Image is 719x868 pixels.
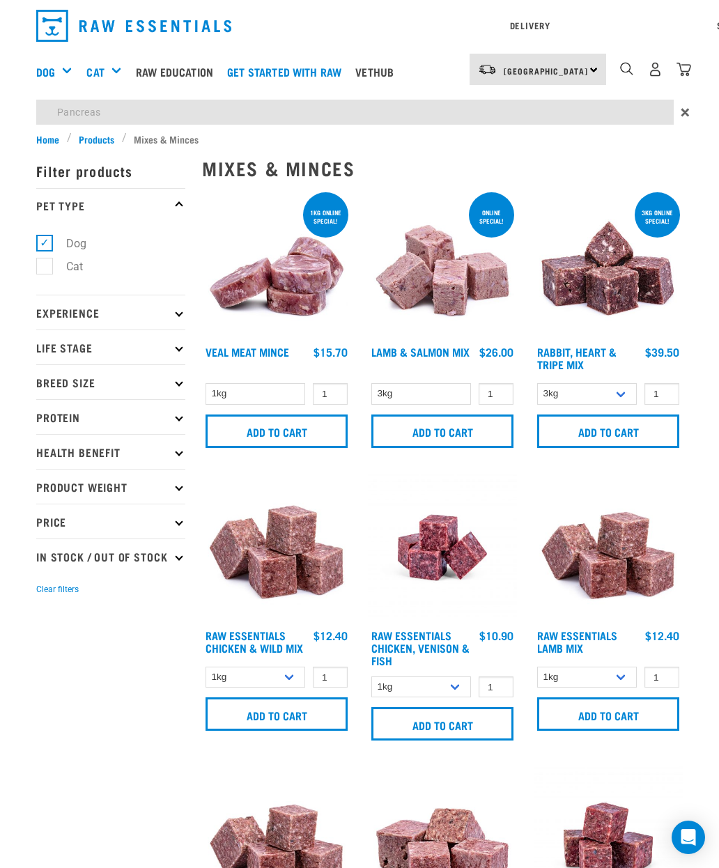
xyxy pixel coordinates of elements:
[534,473,683,622] img: ?1041 RE Lamb Mix 01
[202,473,351,622] img: Pile Of Cubed Chicken Wild Meat Mix
[537,348,617,367] a: Rabbit, Heart & Tripe Mix
[36,100,674,125] input: Search...
[36,583,79,596] button: Clear filters
[36,295,185,330] p: Experience
[371,632,470,663] a: Raw Essentials Chicken, Venison & Fish
[635,202,680,231] div: 3kg online special!
[672,821,705,854] div: Open Intercom Messenger
[504,68,588,73] span: [GEOGRAPHIC_DATA]
[313,667,348,688] input: 1
[202,157,683,179] h2: Mixes & Minces
[677,62,691,77] img: home-icon@2x.png
[479,346,513,358] div: $26.00
[478,63,497,76] img: van-moving.png
[681,100,690,125] span: ×
[479,676,513,698] input: 1
[510,23,550,28] a: Delivery
[314,346,348,358] div: $15.70
[371,414,513,448] input: Add to cart
[479,629,513,642] div: $10.90
[36,188,185,223] p: Pet Type
[206,697,348,731] input: Add to cart
[644,667,679,688] input: 1
[36,469,185,504] p: Product Weight
[206,414,348,448] input: Add to cart
[224,44,352,100] a: Get started with Raw
[645,346,679,358] div: $39.50
[620,62,633,75] img: home-icon-1@2x.png
[648,62,663,77] img: user.png
[644,383,679,405] input: 1
[352,44,404,100] a: Vethub
[303,202,348,231] div: 1kg online special!
[86,63,104,80] a: Cat
[371,707,513,741] input: Add to cart
[368,473,517,622] img: Chicken Venison mix 1655
[202,189,351,339] img: 1160 Veal Meat Mince Medallions 01
[36,364,185,399] p: Breed Size
[36,132,683,146] nav: breadcrumbs
[36,10,231,42] img: Raw Essentials Logo
[36,153,185,188] p: Filter products
[72,132,122,146] a: Products
[44,258,88,275] label: Cat
[36,538,185,573] p: In Stock / Out Of Stock
[371,348,470,355] a: Lamb & Salmon Mix
[36,132,67,146] a: Home
[36,330,185,364] p: Life Stage
[25,4,694,47] nav: dropdown navigation
[479,383,513,405] input: 1
[368,189,517,339] img: 1029 Lamb Salmon Mix 01
[36,63,55,80] a: Dog
[36,132,59,146] span: Home
[79,132,114,146] span: Products
[537,414,679,448] input: Add to cart
[469,202,514,231] div: ONLINE SPECIAL!
[537,697,679,731] input: Add to cart
[534,189,683,339] img: 1175 Rabbit Heart Tripe Mix 01
[313,383,348,405] input: 1
[36,399,185,434] p: Protein
[44,235,92,252] label: Dog
[314,629,348,642] div: $12.40
[206,348,289,355] a: Veal Meat Mince
[206,632,303,651] a: Raw Essentials Chicken & Wild Mix
[537,632,617,651] a: Raw Essentials Lamb Mix
[645,629,679,642] div: $12.40
[36,504,185,538] p: Price
[132,44,224,100] a: Raw Education
[36,434,185,469] p: Health Benefit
